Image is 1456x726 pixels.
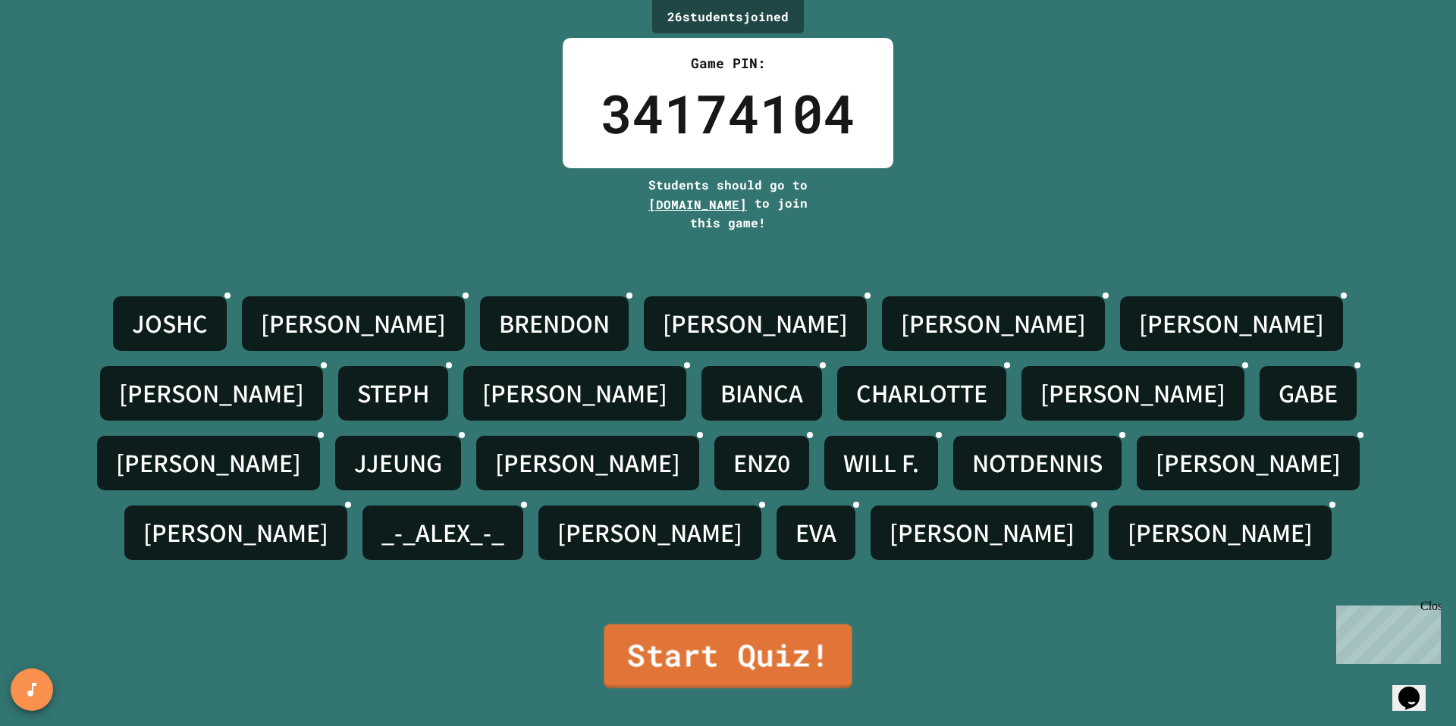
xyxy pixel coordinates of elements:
[795,517,836,549] h4: EVA
[499,308,610,340] h4: BRENDON
[601,74,855,153] div: 34174104
[132,308,208,340] h4: JOSHC
[648,196,747,212] span: [DOMAIN_NAME]
[972,447,1103,479] h4: NOTDENNIS
[633,176,823,232] div: Students should go to to join this game!
[557,517,742,549] h4: [PERSON_NAME]
[1139,308,1324,340] h4: [PERSON_NAME]
[6,6,105,96] div: Chat with us now!Close
[663,308,848,340] h4: [PERSON_NAME]
[843,447,919,479] h4: WILL F.
[1330,599,1441,664] iframe: chat widget
[495,447,680,479] h4: [PERSON_NAME]
[482,377,667,409] h4: [PERSON_NAME]
[601,53,855,74] div: Game PIN:
[901,308,1086,340] h4: [PERSON_NAME]
[1392,665,1441,711] iframe: chat widget
[381,517,504,549] h4: _-_ALEX_-_
[856,377,987,409] h4: CHARLOTTE
[11,668,53,711] button: SpeedDial basic example
[357,377,429,409] h4: STEPH
[720,377,803,409] h4: BIANCA
[354,447,442,479] h4: JJEUNG
[261,308,446,340] h4: [PERSON_NAME]
[733,447,790,479] h4: ENZ0
[890,517,1075,549] h4: [PERSON_NAME]
[604,624,852,688] a: Start Quiz!
[1156,447,1341,479] h4: [PERSON_NAME]
[143,517,328,549] h4: [PERSON_NAME]
[116,447,301,479] h4: [PERSON_NAME]
[1279,377,1338,409] h4: GABE
[1128,517,1313,549] h4: [PERSON_NAME]
[119,377,304,409] h4: [PERSON_NAME]
[1040,377,1225,409] h4: [PERSON_NAME]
